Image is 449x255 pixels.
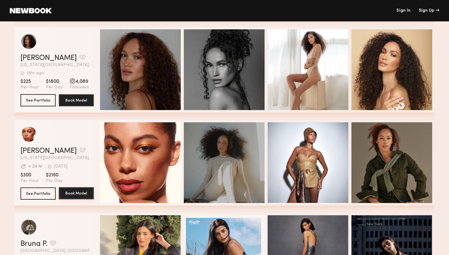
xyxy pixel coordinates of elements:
span: $300 [20,172,39,178]
button: See Portfolio [20,187,56,200]
span: [US_STATE][GEOGRAPHIC_DATA], [GEOGRAPHIC_DATA] [20,63,94,67]
button: Book Model [59,187,94,199]
div: [DATE] [54,164,67,169]
a: Book Model [59,187,94,200]
div: 18hr ago [27,71,44,76]
span: [US_STATE][GEOGRAPHIC_DATA], [GEOGRAPHIC_DATA] [20,156,94,160]
span: Per Day [46,85,62,90]
span: $2160 [46,172,62,178]
span: 4,089 [70,79,89,85]
a: [PERSON_NAME] [20,54,77,62]
div: < 24 hr [28,164,43,169]
button: See Portfolio [20,94,56,106]
span: [GEOGRAPHIC_DATA], [GEOGRAPHIC_DATA] [20,249,94,253]
a: [PERSON_NAME] [20,147,77,155]
span: Per Hour [20,85,39,90]
a: Bruna P. [20,240,47,248]
span: Followers [70,85,89,90]
span: Per Hour [20,178,39,184]
a: Sign In [396,9,410,13]
span: Per Day [46,178,62,184]
button: Book Model [59,94,94,106]
span: $1800 [46,79,62,85]
div: Sign Up [419,9,439,13]
span: $225 [20,79,39,85]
